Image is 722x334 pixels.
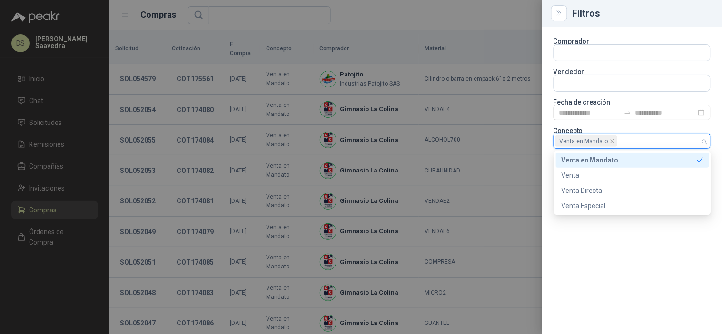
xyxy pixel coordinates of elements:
[562,185,703,196] div: Venta Directa
[554,38,711,44] p: Comprador
[562,155,697,165] div: Venta en Mandato
[554,99,711,105] p: Fecha de creación
[555,135,617,147] span: Venta en Mandato
[562,200,703,211] div: Venta Especial
[554,128,711,134] p: Concepto
[624,109,632,116] span: to
[560,136,608,146] span: Venta en Mandato
[556,183,709,198] div: Venta Directa
[556,168,709,183] div: Venta
[554,69,711,75] p: Vendedor
[556,198,709,213] div: Venta Especial
[697,157,703,163] span: check
[573,9,711,18] div: Filtros
[554,8,565,19] button: Close
[624,109,632,116] span: swap-right
[556,153,709,168] div: Venta en Mandato
[610,139,615,143] span: close
[562,170,703,181] div: Venta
